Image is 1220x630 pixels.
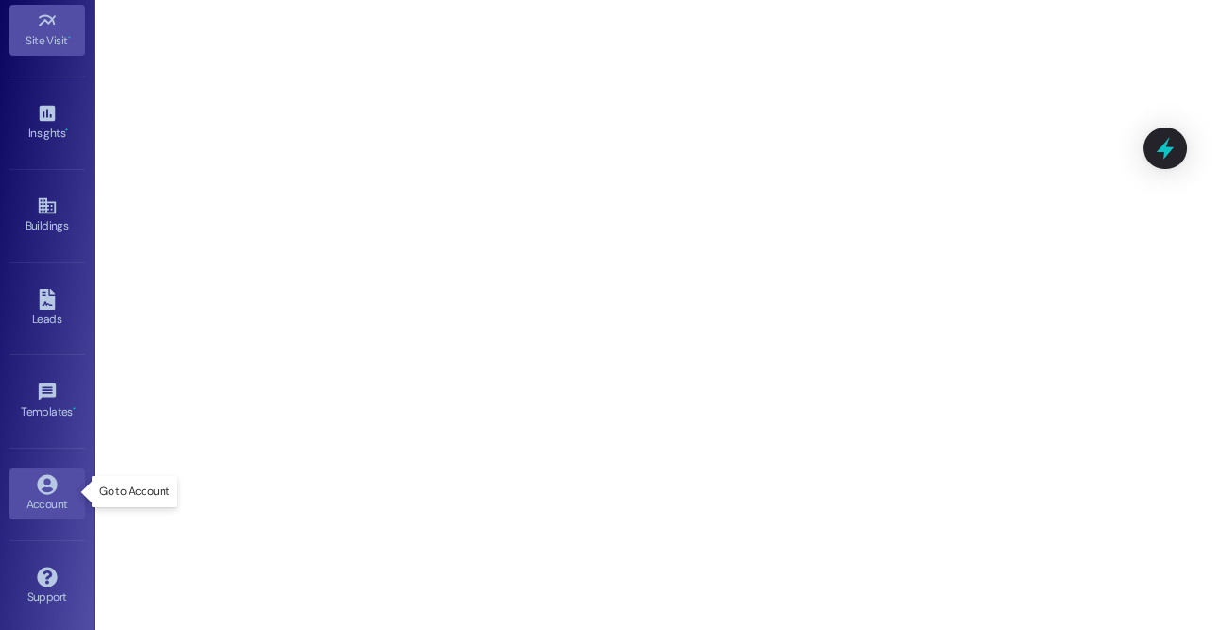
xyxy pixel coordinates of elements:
span: • [73,402,76,416]
a: Insights • [9,97,85,148]
a: Leads [9,283,85,334]
span: • [68,31,71,44]
a: Site Visit • [9,5,85,56]
a: Support [9,561,85,612]
a: Buildings [9,190,85,241]
span: • [65,124,68,137]
a: Account [9,468,85,519]
p: Go to Account [99,484,169,500]
a: Templates • [9,376,85,427]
